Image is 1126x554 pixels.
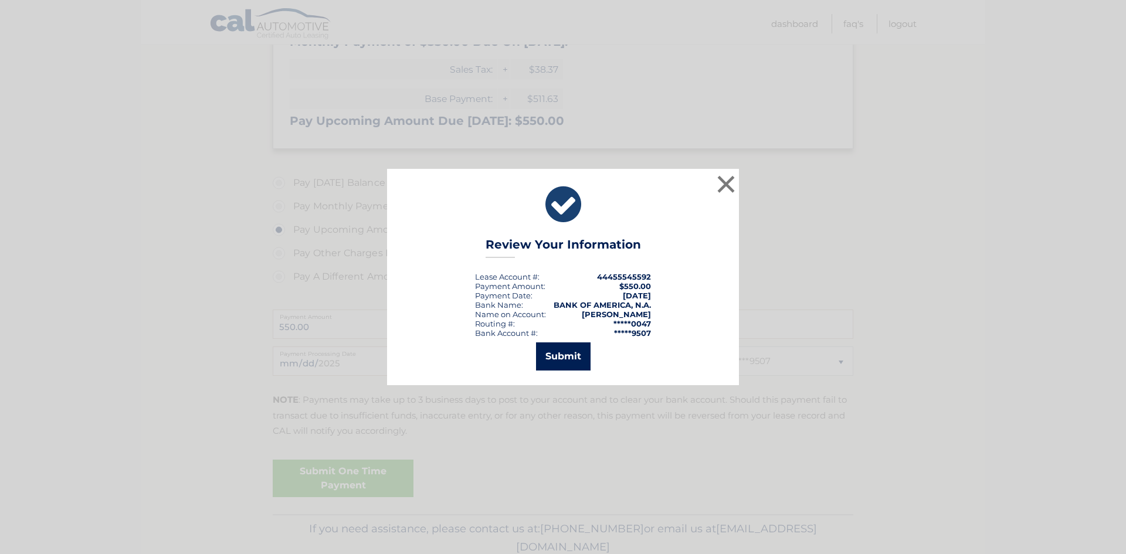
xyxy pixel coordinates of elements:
[486,237,641,258] h3: Review Your Information
[475,291,533,300] div: :
[582,310,651,319] strong: [PERSON_NAME]
[536,342,591,371] button: Submit
[475,328,538,338] div: Bank Account #:
[597,272,651,281] strong: 44455545592
[475,310,546,319] div: Name on Account:
[714,172,738,196] button: ×
[475,300,523,310] div: Bank Name:
[623,291,651,300] span: [DATE]
[475,319,515,328] div: Routing #:
[554,300,651,310] strong: BANK OF AMERICA, N.A.
[619,281,651,291] span: $550.00
[475,281,545,291] div: Payment Amount:
[475,272,540,281] div: Lease Account #:
[475,291,531,300] span: Payment Date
